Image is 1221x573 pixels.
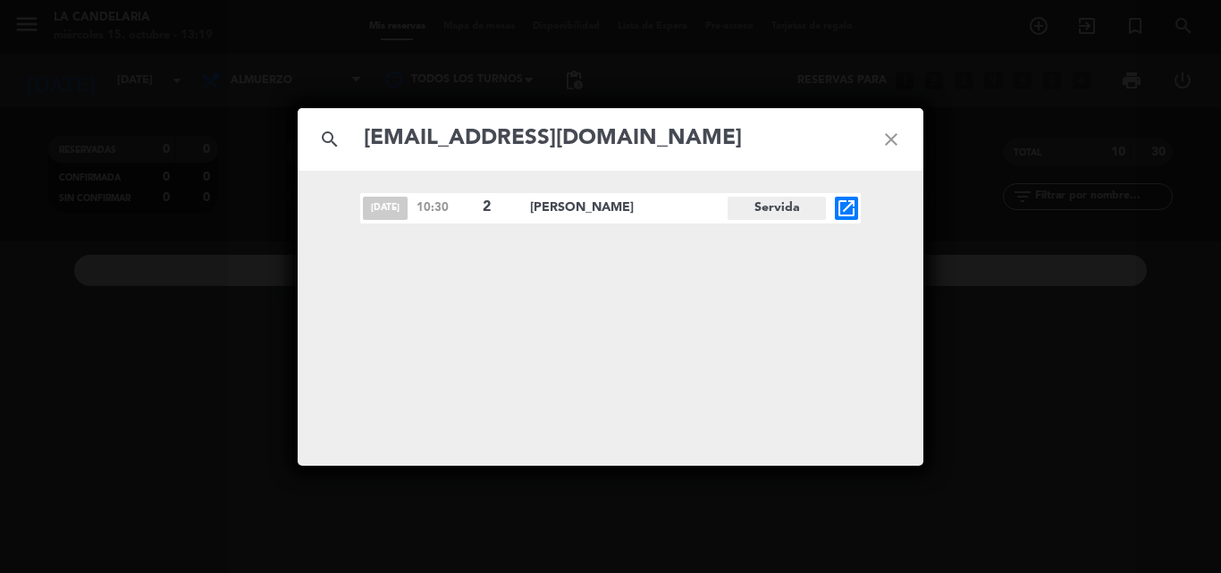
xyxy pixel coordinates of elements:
[530,198,728,218] span: [PERSON_NAME]
[417,198,474,217] span: 10:30
[363,197,408,220] span: [DATE]
[836,198,857,219] i: open_in_new
[298,107,362,172] i: search
[483,196,515,219] span: 2
[728,197,826,220] span: Servida
[362,121,859,157] input: Buscar reservas
[859,107,923,172] i: close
